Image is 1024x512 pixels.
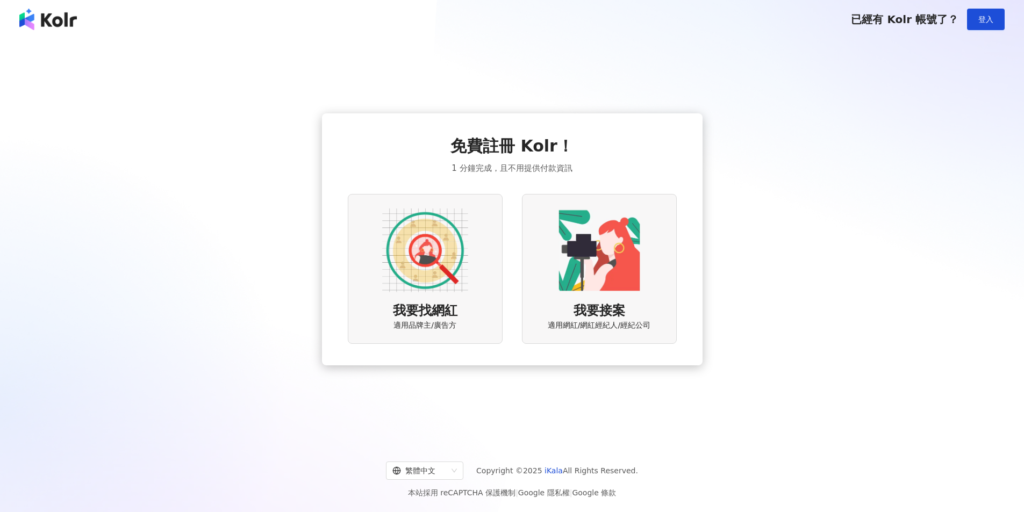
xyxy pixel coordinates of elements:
[515,488,518,497] span: |
[450,135,574,157] span: 免費註冊 Kolr！
[393,302,457,320] span: 我要找網紅
[570,488,572,497] span: |
[408,486,616,499] span: 本站採用 reCAPTCHA 保護機制
[452,162,572,175] span: 1 分鐘完成，且不用提供付款資訊
[967,9,1005,30] button: 登入
[476,464,638,477] span: Copyright © 2025 All Rights Reserved.
[382,207,468,293] img: AD identity option
[556,207,642,293] img: KOL identity option
[851,13,958,26] span: 已經有 Kolr 帳號了？
[19,9,77,30] img: logo
[392,462,447,479] div: 繁體中文
[518,488,570,497] a: Google 隱私權
[978,15,993,24] span: 登入
[572,488,616,497] a: Google 條款
[545,466,563,475] a: iKala
[393,320,456,331] span: 適用品牌主/廣告方
[548,320,650,331] span: 適用網紅/網紅經紀人/經紀公司
[574,302,625,320] span: 我要接案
